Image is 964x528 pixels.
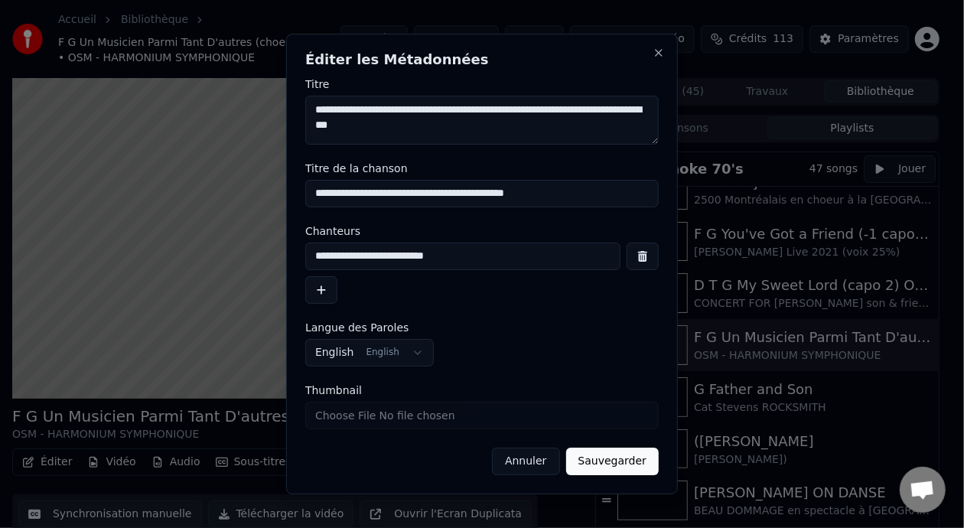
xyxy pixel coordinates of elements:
[305,322,409,333] span: Langue des Paroles
[305,385,362,396] span: Thumbnail
[305,163,659,174] label: Titre de la chanson
[305,79,659,90] label: Titre
[492,448,559,475] button: Annuler
[305,226,659,236] label: Chanteurs
[566,448,659,475] button: Sauvegarder
[305,53,659,67] h2: Éditer les Métadonnées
